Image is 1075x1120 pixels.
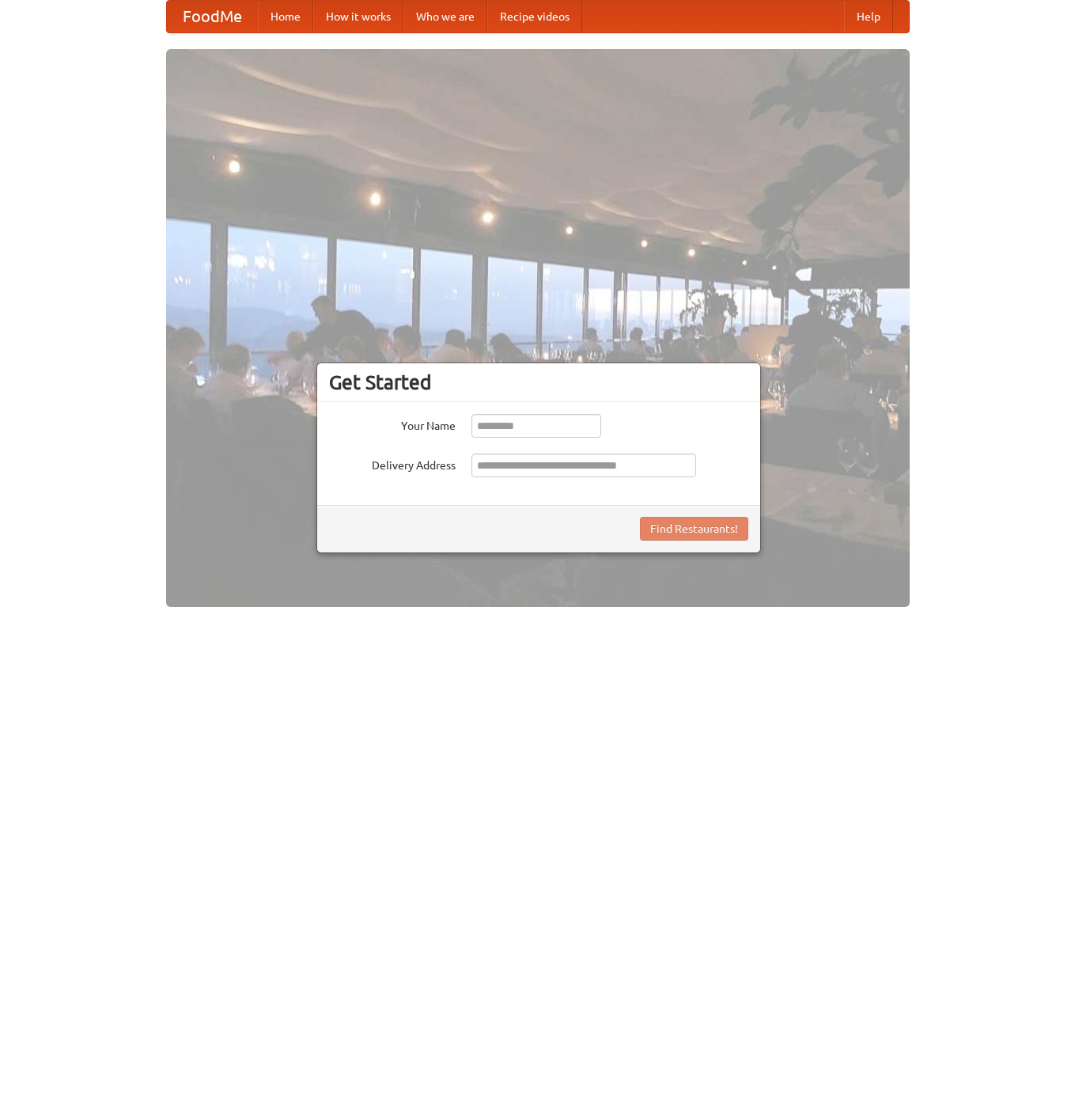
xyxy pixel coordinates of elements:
[258,1,313,32] a: Home
[403,1,487,32] a: Who we are
[329,370,748,394] h3: Get Started
[487,1,582,32] a: Recipe videos
[329,454,456,473] label: Delivery Address
[167,1,258,32] a: FoodMe
[844,1,893,32] a: Help
[329,414,456,434] label: Your Name
[313,1,403,32] a: How it works
[640,517,748,541] button: Find Restaurants!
